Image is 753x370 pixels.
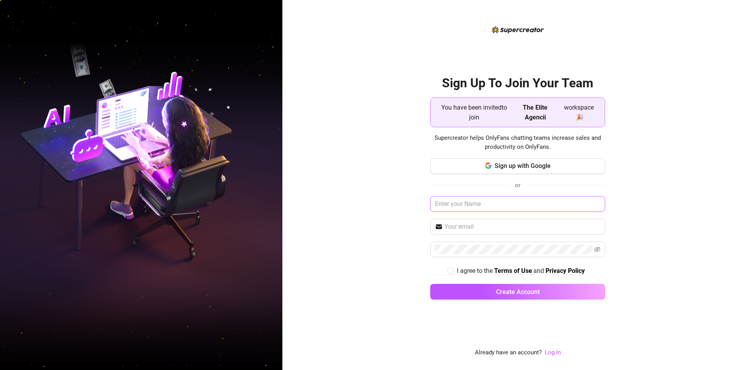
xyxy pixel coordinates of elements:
[457,267,494,274] span: I agree to the
[437,103,511,122] span: You have been invited to join
[495,162,551,170] span: Sign up with Google
[515,182,520,189] span: or
[560,103,598,122] span: workspace 🎉
[444,222,600,231] input: Your email
[494,267,532,275] a: Terms of Use
[430,196,605,212] input: Enter your Name
[594,246,600,253] span: eye-invisible
[546,267,585,274] strong: Privacy Policy
[546,267,585,275] a: Privacy Policy
[430,284,605,300] button: Create Account
[492,26,544,33] img: logo-BBDzfeDw.svg
[430,75,605,91] h2: Sign Up To Join Your Team
[545,349,561,356] a: Log In
[430,158,605,174] button: Sign up with Google
[430,134,605,152] span: Supercreator helps OnlyFans chatting teams increase sales and productivity on OnlyFans.
[494,267,532,274] strong: Terms of Use
[533,267,546,274] span: and
[496,288,540,296] span: Create Account
[545,348,561,357] a: Log In
[523,104,547,121] strong: The Elite Agencii
[475,348,542,357] span: Already have an account?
